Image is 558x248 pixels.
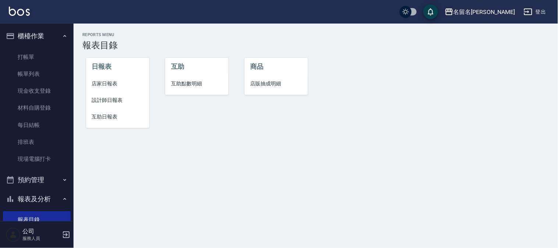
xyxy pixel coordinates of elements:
span: 店家日報表 [92,80,143,88]
img: Person [6,227,21,242]
h5: 公司 [22,228,60,235]
div: 名留名[PERSON_NAME] [454,7,515,17]
button: save [423,4,438,19]
li: 日報表 [86,58,149,75]
a: 材料自購登錄 [3,99,71,116]
a: 現金收支登錄 [3,82,71,99]
a: 報表目錄 [3,211,71,228]
button: 櫃檯作業 [3,26,71,46]
a: 互助點數明細 [165,75,228,92]
button: 名留名[PERSON_NAME] [442,4,518,20]
li: 商品 [245,58,308,75]
h3: 報表目錄 [82,40,549,50]
img: Logo [9,7,30,16]
a: 打帳單 [3,49,71,65]
span: 互助點數明細 [171,80,223,88]
a: 互助日報表 [86,109,149,125]
a: 每日結帳 [3,117,71,134]
p: 服務人員 [22,235,60,242]
a: 排班表 [3,134,71,150]
button: 報表及分析 [3,189,71,209]
h2: Reports Menu [82,32,549,37]
span: 設計師日報表 [92,96,143,104]
li: 互助 [165,58,228,75]
a: 設計師日報表 [86,92,149,109]
span: 店販抽成明細 [250,80,302,88]
a: 現場電腦打卡 [3,150,71,167]
a: 店販抽成明細 [245,75,308,92]
span: 互助日報表 [92,113,143,121]
a: 帳單列表 [3,65,71,82]
button: 預約管理 [3,170,71,189]
a: 店家日報表 [86,75,149,92]
button: 登出 [521,5,549,19]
